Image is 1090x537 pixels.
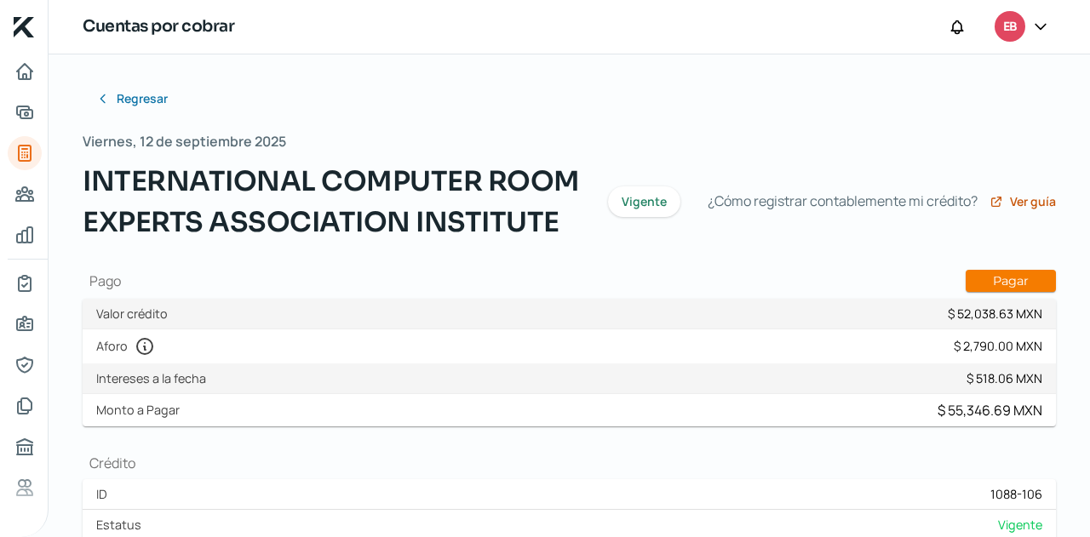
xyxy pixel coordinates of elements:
label: ID [96,486,114,502]
label: Monto a Pagar [96,402,186,418]
span: INTERNATIONAL COMPUTER ROOM EXPERTS ASSOCIATION INSTITUTE [83,161,588,243]
a: Inicio [8,54,42,89]
div: $ 518.06 MXN [967,370,1042,386]
button: Pagar [966,270,1056,292]
a: Documentos [8,389,42,423]
div: $ 55,346.69 MXN [938,401,1042,420]
button: Regresar [83,82,181,116]
h1: Pago [83,270,1056,292]
h1: Cuentas por cobrar [83,14,234,39]
span: EB [1003,17,1017,37]
label: Aforo [96,336,162,357]
a: Mis finanzas [8,218,42,252]
div: $ 2,790.00 MXN [954,338,1042,354]
label: Intereses a la fecha [96,370,213,386]
h1: Crédito [83,454,1056,472]
a: Pago a proveedores [8,177,42,211]
div: 1088-106 [990,486,1042,502]
a: Ver guía [990,195,1056,209]
a: Tus créditos [8,136,42,170]
label: Estatus [96,517,148,533]
a: Adelantar facturas [8,95,42,129]
a: Información general [8,307,42,341]
span: ¿Cómo registrar contablemente mi crédito? [708,189,978,214]
a: Referencias [8,471,42,505]
span: Vigente [622,196,667,208]
label: Valor crédito [96,306,175,322]
span: Ver guía [1010,196,1056,208]
a: Mi contrato [8,266,42,300]
a: Buró de crédito [8,430,42,464]
span: Vigente [998,517,1042,533]
div: $ 52,038.63 MXN [948,306,1042,322]
span: Regresar [117,93,168,105]
span: Viernes, 12 de septiembre 2025 [83,129,286,154]
a: Representantes [8,348,42,382]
